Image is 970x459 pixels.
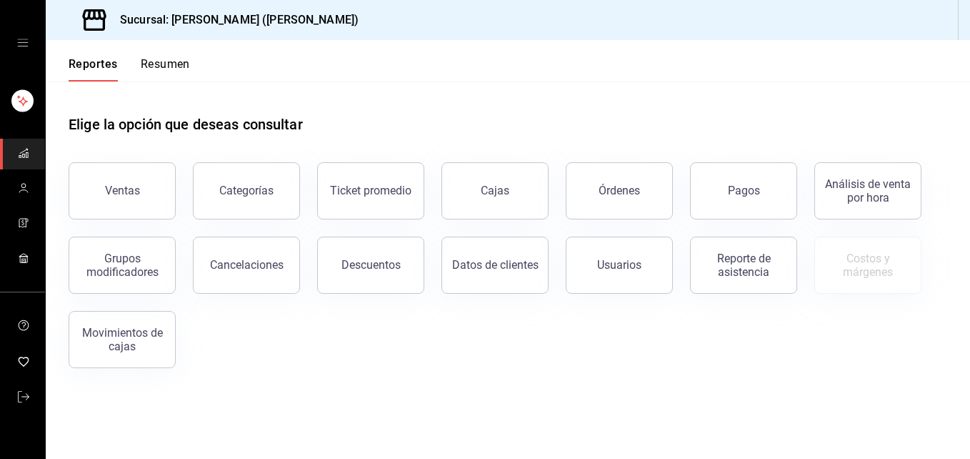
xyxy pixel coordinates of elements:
div: Ticket promedio [330,184,411,197]
button: Descuentos [317,237,424,294]
button: Órdenes [566,162,673,219]
button: Cancelaciones [193,237,300,294]
button: cajón abierto [17,37,29,49]
div: Movimientos de cajas [78,326,166,353]
button: Datos de clientes [441,237,549,294]
div: Descuentos [341,258,401,272]
div: Datos de clientes [452,258,539,272]
div: Ventas [105,184,140,197]
h3: Sucursal: [PERSON_NAME] ([PERSON_NAME]) [109,11,359,29]
div: Usuarios [597,258,641,272]
button: Ticket promedio [317,162,424,219]
div: Reporte de asistencia [699,252,788,279]
div: Cajas [481,184,509,197]
button: Reporte de asistencia [690,237,797,294]
button: Cajas [441,162,549,219]
div: Órdenes [599,184,640,197]
div: Grupos modificadores [78,252,166,279]
font: Reportes [69,57,118,71]
div: Análisis de venta por hora [824,177,912,204]
button: Resumen [141,57,190,82]
button: Contrata inventarios para ver este reporte [814,237,921,294]
button: Movimientos de cajas [69,311,176,368]
button: Categorías [193,162,300,219]
h1: Elige la opción que deseas consultar [69,114,303,135]
div: Categorías [219,184,274,197]
button: Usuarios [566,237,673,294]
div: Costos y márgenes [824,252,912,279]
button: Grupos modificadores [69,237,176,294]
div: Pagos [728,184,760,197]
div: Pestañas de navegación [69,57,190,82]
div: Cancelaciones [210,258,284,272]
button: Ventas [69,162,176,219]
button: Pagos [690,162,797,219]
button: Análisis de venta por hora [814,162,921,219]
